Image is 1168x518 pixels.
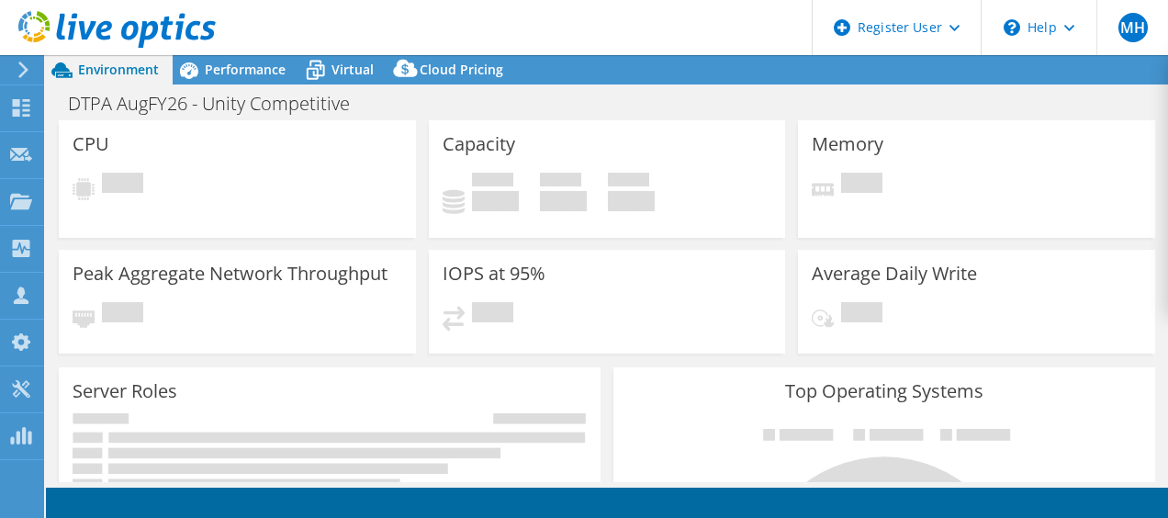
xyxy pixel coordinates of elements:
h3: Memory [812,134,883,154]
span: Pending [841,302,882,327]
span: Virtual [331,61,374,78]
span: Pending [472,302,513,327]
h3: Top Operating Systems [627,381,1141,401]
span: Performance [205,61,286,78]
h4: 0 GiB [472,191,519,211]
h1: DTPA AugFY26 - Unity Competitive [60,94,378,114]
span: MH [1118,13,1148,42]
span: Used [472,173,513,191]
span: Free [540,173,581,191]
h4: 0 GiB [608,191,655,211]
h3: Server Roles [73,381,177,401]
span: Pending [841,173,882,197]
h4: 0 GiB [540,191,587,211]
span: Pending [102,302,143,327]
h3: Average Daily Write [812,264,977,284]
span: Total [608,173,649,191]
h3: Peak Aggregate Network Throughput [73,264,387,284]
h3: CPU [73,134,109,154]
h3: Capacity [443,134,515,154]
span: Cloud Pricing [420,61,503,78]
span: Environment [78,61,159,78]
span: Pending [102,173,143,197]
svg: \n [1004,19,1020,36]
h3: IOPS at 95% [443,264,545,284]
